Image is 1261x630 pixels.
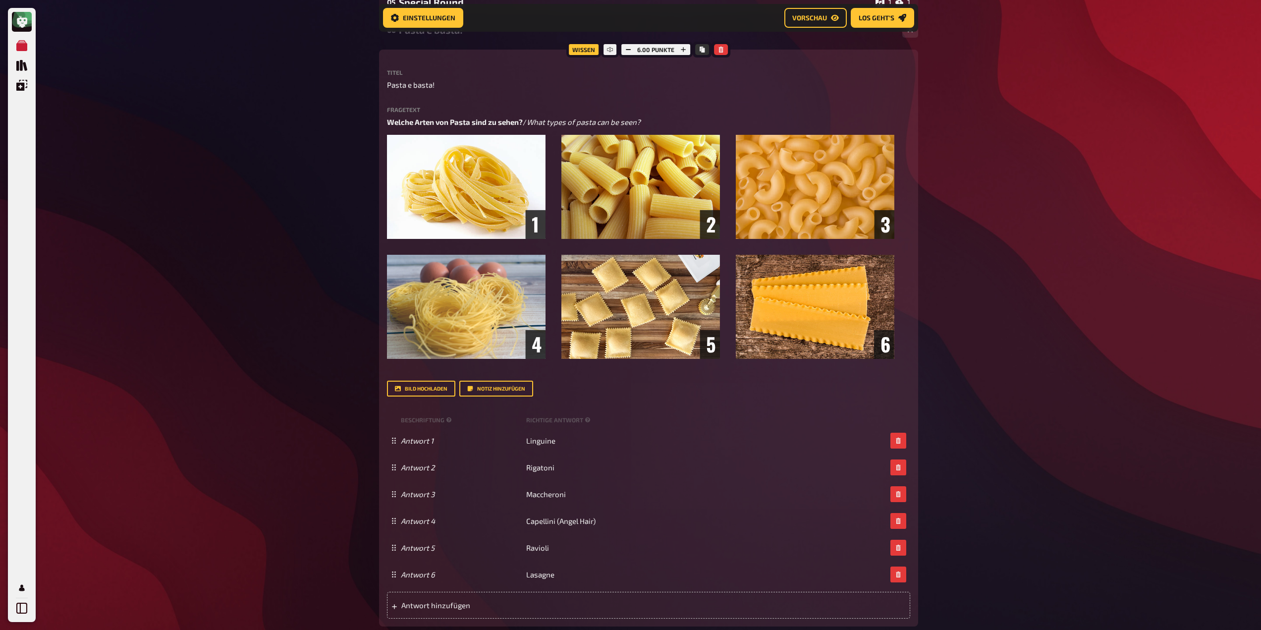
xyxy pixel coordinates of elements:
[859,14,894,21] span: Los geht's
[566,42,601,57] div: Wissen
[401,543,435,552] i: Antwort 5
[401,516,435,525] i: Antwort 4
[401,570,435,579] i: Antwort 6
[387,107,910,113] label: Fragetext
[526,436,555,445] span: Linguine
[387,117,523,126] span: Welche Arten von Pasta sind zu sehen?
[403,14,455,21] span: Einstellungen
[619,42,693,57] div: 6.00 Punkte
[401,463,435,472] i: Antwort 2
[387,69,910,75] label: Titel
[401,490,435,499] i: Antwort 3
[526,543,549,552] span: Ravioli
[792,14,827,21] span: Vorschau
[401,416,522,424] small: Beschriftung
[526,490,566,499] span: Maccheroni
[12,75,32,95] a: Einblendungen
[12,36,32,56] a: Meine Quizze
[784,8,847,28] button: Vorschau
[387,381,455,397] button: Bild hochladen
[526,416,593,424] small: Richtige Antwort
[401,601,555,610] span: Antwort hinzufügen
[526,570,554,579] span: Lasagne
[695,44,709,55] button: Kopieren
[383,8,463,28] button: Einstellungen
[401,436,434,445] i: Antwort 1
[387,79,435,91] span: Pasta e basta!
[459,381,533,397] button: Notiz hinzufügen
[527,117,641,126] span: What types of pasta can be seen?
[523,117,527,126] span: /
[851,8,914,28] button: Los geht's
[12,578,32,598] a: Profil
[526,516,596,525] span: Capellini (Angel Hair)
[12,56,32,75] a: Quiz Sammlung
[526,463,554,472] span: Rigatoni
[387,135,894,359] img: Flags (4)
